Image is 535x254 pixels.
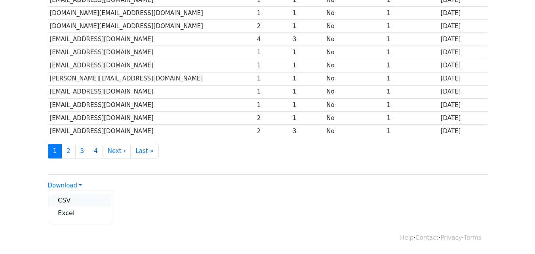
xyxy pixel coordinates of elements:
[255,7,291,20] td: 1
[255,85,291,98] td: 1
[89,144,103,159] a: 4
[291,59,325,72] td: 1
[439,46,487,59] td: [DATE]
[291,20,325,33] td: 1
[48,46,255,59] td: [EMAIL_ADDRESS][DOMAIN_NAME]
[255,124,291,138] td: 2
[385,20,439,33] td: 1
[255,98,291,111] td: 1
[255,46,291,59] td: 1
[48,7,255,20] td: [DOMAIN_NAME][EMAIL_ADDRESS][DOMAIN_NAME]
[255,111,291,124] td: 2
[325,111,385,124] td: No
[291,85,325,98] td: 1
[255,72,291,85] td: 1
[325,46,385,59] td: No
[255,33,291,46] td: 4
[385,85,439,98] td: 1
[464,234,481,241] a: Terms
[440,234,462,241] a: Privacy
[291,98,325,111] td: 1
[439,98,487,111] td: [DATE]
[48,111,255,124] td: [EMAIL_ADDRESS][DOMAIN_NAME]
[255,59,291,72] td: 1
[439,72,487,85] td: [DATE]
[291,7,325,20] td: 1
[439,33,487,46] td: [DATE]
[325,72,385,85] td: No
[400,234,413,241] a: Help
[385,59,439,72] td: 1
[48,124,255,138] td: [EMAIL_ADDRESS][DOMAIN_NAME]
[48,59,255,72] td: [EMAIL_ADDRESS][DOMAIN_NAME]
[103,144,131,159] a: Next ›
[439,124,487,138] td: [DATE]
[48,85,255,98] td: [EMAIL_ADDRESS][DOMAIN_NAME]
[48,182,82,189] a: Download
[325,98,385,111] td: No
[325,59,385,72] td: No
[291,124,325,138] td: 3
[48,33,255,46] td: [EMAIL_ADDRESS][DOMAIN_NAME]
[385,72,439,85] td: 1
[291,111,325,124] td: 1
[325,20,385,33] td: No
[48,72,255,85] td: [PERSON_NAME][EMAIL_ADDRESS][DOMAIN_NAME]
[291,72,325,85] td: 1
[385,124,439,138] td: 1
[48,144,62,159] a: 1
[385,7,439,20] td: 1
[291,46,325,59] td: 1
[415,234,438,241] a: Contact
[325,85,385,98] td: No
[255,20,291,33] td: 2
[325,124,385,138] td: No
[48,20,255,33] td: [DOMAIN_NAME][EMAIL_ADDRESS][DOMAIN_NAME]
[48,194,111,207] a: CSV
[325,33,385,46] td: No
[439,85,487,98] td: [DATE]
[385,46,439,59] td: 1
[385,111,439,124] td: 1
[75,144,89,159] a: 3
[439,59,487,72] td: [DATE]
[439,20,487,33] td: [DATE]
[439,111,487,124] td: [DATE]
[325,7,385,20] td: No
[61,144,76,159] a: 2
[495,216,535,254] iframe: Chat Widget
[291,33,325,46] td: 3
[385,98,439,111] td: 1
[130,144,158,159] a: Last »
[439,7,487,20] td: [DATE]
[48,207,111,220] a: Excel
[48,98,255,111] td: [EMAIL_ADDRESS][DOMAIN_NAME]
[385,33,439,46] td: 1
